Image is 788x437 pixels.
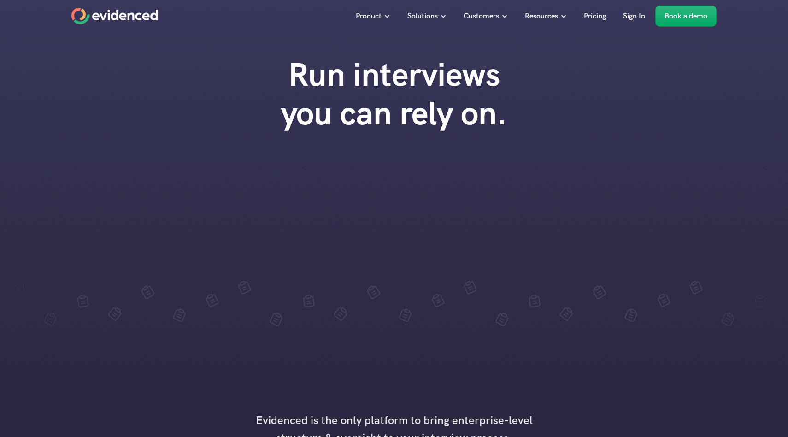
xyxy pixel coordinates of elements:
p: Customers [464,10,499,22]
p: Pricing [584,10,606,22]
a: Sign In [616,6,652,27]
a: Book a demo [655,6,717,27]
p: Book a demo [665,10,707,22]
a: Home [71,8,158,24]
p: Resources [525,10,558,22]
p: Product [356,10,382,22]
p: Sign In [623,10,645,22]
p: Solutions [407,10,438,22]
h1: Run interviews you can rely on. [263,55,525,133]
a: Pricing [577,6,613,27]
